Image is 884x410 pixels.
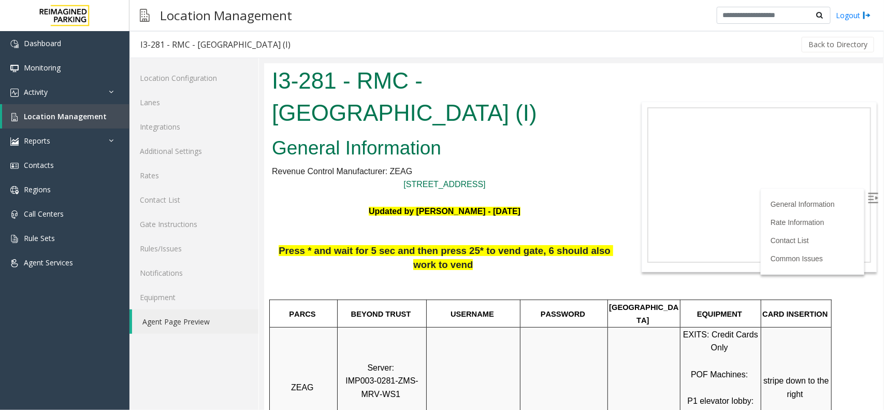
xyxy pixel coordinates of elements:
a: Location Management [2,104,129,129]
span: [GEOGRAPHIC_DATA] [345,240,414,262]
a: Gate Instructions [129,212,258,236]
img: 'icon' [10,64,19,73]
a: Contact List [129,188,258,212]
a: Agent Page Preview [132,309,258,334]
a: Rules/Issues [129,236,258,261]
a: Additional Settings [129,139,258,163]
span: BEYOND TRUST [87,247,147,255]
span: Location Management [24,111,107,121]
img: 'icon' [10,235,19,243]
a: Common Issues [506,191,559,200]
span: POF Machines: [427,307,484,316]
img: 'icon' [10,137,19,146]
span: Press * and wait for 5 sec and then press 25* to vend gate, 6 should also work to vend [15,182,349,207]
font: Updated by [PERSON_NAME] - [DATE] [105,144,256,152]
img: 'icon' [10,40,19,48]
img: 'icon' [10,210,19,219]
img: 'icon' [10,259,19,267]
span: Activity [24,87,48,97]
span: USERNAME [186,247,230,255]
span: Reports [24,136,50,146]
a: [STREET_ADDRESS] [139,117,221,125]
span: PARCS [25,247,51,255]
span: EXITS: Credit Cards Only [419,267,496,289]
a: Rate Information [506,155,560,163]
span: PASSWORD [277,247,321,255]
span: Agent Services [24,258,73,267]
a: Equipment [129,285,258,309]
span: Contacts [24,160,54,170]
img: 'icon' [10,162,19,170]
span: Call Centers [24,209,64,219]
img: 'icon' [10,89,19,97]
span: P1 elevator lobby: Cash, CC, Debit [423,333,492,356]
a: Logout [836,10,871,21]
img: pageIcon [140,3,150,28]
span: Dashboard [24,38,61,48]
div: I3-281 - RMC - [GEOGRAPHIC_DATA] (I) [140,38,291,51]
a: Notifications [129,261,258,285]
span: Revenue Control Manufacturer: ZEAG [8,104,148,112]
span: Rule Sets [24,233,55,243]
span: IMP003-0281-ZMS-MRV-WS1 [81,313,154,335]
span: EQUIPMENT [433,247,478,255]
h3: Location Management [155,3,297,28]
a: Integrations [129,115,258,139]
span: Server: [103,300,130,309]
a: Contact List [506,173,545,181]
img: 'icon' [10,113,19,121]
a: Location Configuration [129,66,258,90]
h1: I3-281 - RMC - [GEOGRAPHIC_DATA] (I) [8,2,353,65]
a: Lanes [129,90,258,115]
span: stripe down to the right [499,313,567,335]
span: Regions [24,185,51,194]
img: 'icon' [10,186,19,194]
span: ZEAG [27,320,50,329]
span: CARD INSERTION [498,247,563,255]
img: Open/Close Sidebar Menu [604,130,614,140]
a: Rates [129,163,258,188]
a: General Information [506,137,571,145]
button: Back to Directory [802,37,874,52]
h2: General Information [8,72,353,98]
span: Monitoring [24,63,61,73]
img: logout [863,10,871,21]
